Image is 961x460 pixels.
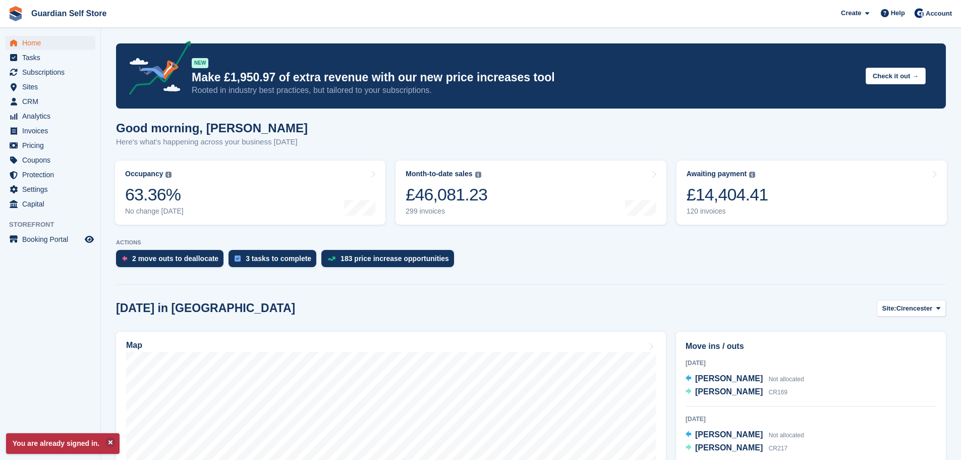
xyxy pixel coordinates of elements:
a: menu [5,168,95,182]
button: Site: Cirencester [877,300,946,317]
div: 2 move outs to deallocate [132,254,218,263]
a: [PERSON_NAME] CR169 [686,386,787,399]
a: 183 price increase opportunities [321,250,459,272]
div: [DATE] [686,359,936,368]
span: Account [926,9,952,19]
div: Occupancy [125,170,163,178]
span: Subscriptions [22,65,83,79]
a: Preview store [83,233,95,245]
img: icon-info-grey-7440780725fd019a000dd9b08b2336e03edf1995a4989e88bcd33f0948082b44.svg [475,172,481,178]
div: No change [DATE] [125,207,184,216]
div: Awaiting payment [687,170,747,178]
div: [DATE] [686,415,936,424]
span: Pricing [22,138,83,152]
span: CR169 [769,389,787,396]
a: menu [5,50,95,65]
a: menu [5,94,95,109]
h1: Good morning, [PERSON_NAME] [116,121,308,135]
a: 3 tasks to complete [229,250,321,272]
span: Coupons [22,153,83,167]
a: 2 move outs to deallocate [116,250,229,272]
span: [PERSON_NAME] [695,387,763,396]
a: menu [5,109,95,123]
p: Make £1,950.97 of extra revenue with our new price increases tool [192,70,858,85]
a: menu [5,138,95,152]
span: Booking Portal [22,232,83,246]
div: NEW [192,58,208,68]
a: Awaiting payment £14,404.41 120 invoices [676,161,947,225]
div: Month-to-date sales [406,170,472,178]
span: Not allocated [769,432,804,439]
span: [PERSON_NAME] [695,374,763,383]
a: menu [5,182,95,196]
a: Occupancy 63.36% No change [DATE] [115,161,385,225]
a: Guardian Self Store [27,5,110,22]
img: price_increase_opportunities-93ffe204e8149a01c8c9dc8f82e8f89637d9d84a8eef4429ea346261dce0b2c0.svg [327,257,335,261]
a: Month-to-date sales £46,081.23 299 invoices [395,161,666,225]
span: CRM [22,94,83,109]
a: menu [5,124,95,138]
p: Rooted in industry best practices, but tailored to your subscriptions. [192,85,858,96]
span: Capital [22,197,83,211]
span: Home [22,36,83,50]
h2: [DATE] in [GEOGRAPHIC_DATA] [116,301,295,315]
span: Cirencester [896,303,933,314]
a: menu [5,232,95,246]
img: icon-info-grey-7440780725fd019a000dd9b08b2336e03edf1995a4989e88bcd33f0948082b44.svg [165,172,172,178]
div: 120 invoices [687,207,768,216]
a: menu [5,153,95,167]
a: menu [5,80,95,94]
img: icon-info-grey-7440780725fd019a000dd9b08b2336e03edf1995a4989e88bcd33f0948082b44.svg [749,172,755,178]
a: menu [5,36,95,50]
span: Storefront [9,220,100,230]
div: 299 invoices [406,207,487,216]
h2: Map [126,341,142,350]
img: stora-icon-8386f47178a22dfd0bd8f6a31ec36ba5ce8667c1dd55bd0f319d3a0aa187defe.svg [8,6,23,21]
a: menu [5,65,95,79]
span: Site: [882,303,896,314]
span: Settings [22,182,83,196]
span: Tasks [22,50,83,65]
div: £46,081.23 [406,184,487,205]
div: 3 tasks to complete [246,254,311,263]
span: Not allocated [769,376,804,383]
span: Create [841,8,861,18]
a: menu [5,197,95,211]
span: [PERSON_NAME] [695,443,763,452]
p: Here's what's happening across your business [DATE] [116,136,308,148]
img: move_outs_to_deallocate_icon-f764333ba52eb49d3ac5e1228854f67142a1ed5810a6f6cc68b1a99e826820c5.svg [122,255,127,262]
div: £14,404.41 [687,184,768,205]
p: ACTIONS [116,239,946,246]
div: 63.36% [125,184,184,205]
span: CR217 [769,445,787,452]
h2: Move ins / outs [686,340,936,352]
span: Analytics [22,109,83,123]
span: Help [891,8,905,18]
p: You are already signed in. [6,433,120,454]
img: task-75834270c22a3079a89374b754ae025e5fb1db73e45f91037f5363f120a921f8.svg [235,255,241,262]
img: price-adjustments-announcement-icon-8257ccfd72463d97f412b2fc003d46551f7dbcb40ab6d574587a9cd5c0d94... [121,41,191,98]
span: [PERSON_NAME] [695,430,763,439]
a: [PERSON_NAME] CR217 [686,442,787,455]
img: Tom Scott [914,8,924,18]
button: Check it out → [866,68,926,84]
span: Protection [22,168,83,182]
span: Invoices [22,124,83,138]
a: [PERSON_NAME] Not allocated [686,429,804,442]
a: [PERSON_NAME] Not allocated [686,373,804,386]
div: 183 price increase opportunities [341,254,449,263]
span: Sites [22,80,83,94]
